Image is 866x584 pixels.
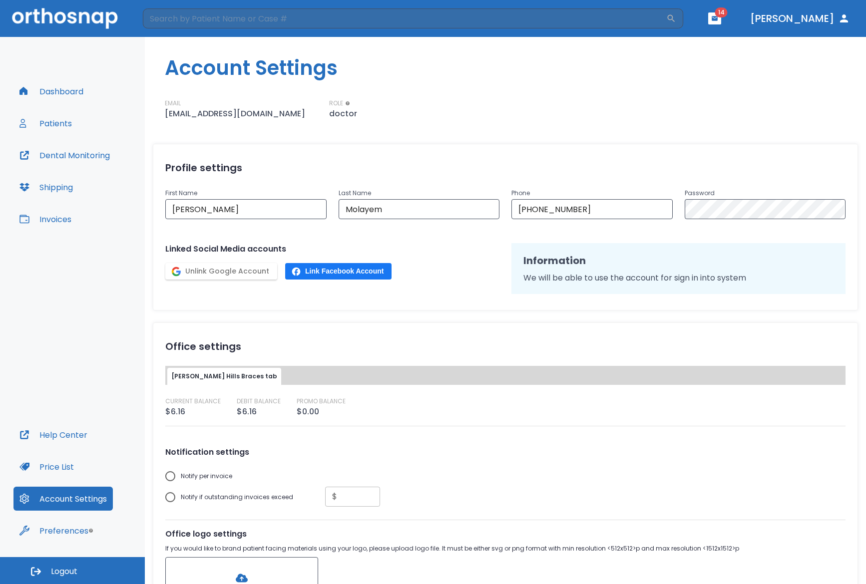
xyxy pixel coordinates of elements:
p: Password [685,187,846,199]
input: Phone [511,199,673,219]
p: Last Name [339,187,500,199]
button: Dashboard [13,79,89,103]
p: EMAIL [165,99,181,108]
p: We will be able to use the account for sign in into system [523,272,834,284]
p: If you would like to brand patient facing materials using your logo, please upload logo file. It ... [165,544,846,553]
h2: Information [523,253,834,268]
p: CURRENT BALANCE [165,397,221,406]
span: Notify if outstanding invoices exceed [181,491,293,503]
button: Patients [13,111,78,135]
button: Dental Monitoring [13,143,116,167]
button: [PERSON_NAME] [746,9,854,27]
button: Price List [13,455,80,479]
input: Search by Patient Name or Case # [143,8,666,28]
p: Office logo settings [165,528,846,540]
button: [PERSON_NAME] Hills Braces tab [167,368,281,385]
input: First Name [165,199,327,219]
button: Invoices [13,207,77,231]
span: Logout [51,566,77,577]
p: First Name [165,187,327,199]
span: Notify per invoice [181,470,232,482]
p: [EMAIL_ADDRESS][DOMAIN_NAME] [165,108,305,120]
p: DEBIT BALANCE [237,397,281,406]
h1: Account Settings [165,53,866,83]
p: PROMO BALANCE [297,397,346,406]
input: Last Name [339,199,500,219]
p: $ [332,491,337,503]
div: Tooltip anchor [86,526,95,535]
h2: Profile settings [165,160,846,175]
button: Link Facebook Account [285,263,392,280]
span: 14 [715,7,728,17]
p: $0.00 [297,406,319,418]
p: Linked Social Media accounts [165,243,499,255]
button: Unlink Google Account [165,263,277,280]
button: Preferences [13,519,94,543]
div: tabs [167,368,844,385]
button: Account Settings [13,487,113,511]
p: $6.16 [237,406,257,418]
p: Phone [511,187,673,199]
div: Tooltip anchor [343,99,352,108]
label: Notification settings [165,446,380,458]
p: $6.16 [165,406,185,418]
button: Help Center [13,423,93,447]
button: Shipping [13,175,79,199]
p: ROLE [329,99,343,108]
h2: Office settings [165,339,846,354]
p: doctor [329,108,357,120]
img: Orthosnap [12,8,118,28]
